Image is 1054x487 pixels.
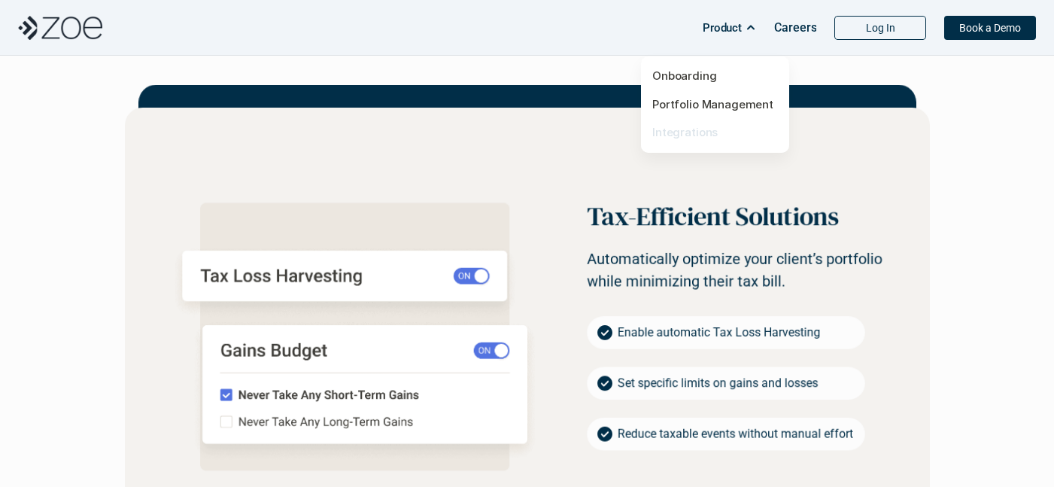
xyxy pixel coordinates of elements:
[587,247,896,291] p: Automatically optimize your client’s portfolio while minimizing their tax bill.
[652,97,773,111] a: Portfolio Management
[587,203,896,230] h3: Tax-Efficient Solutions
[617,425,852,443] p: Reduce taxable events without manual effort
[703,17,742,39] p: Product
[834,16,926,40] a: Log In
[617,374,817,392] p: Set specific limits on gains and losses
[617,324,819,342] p: Enable automatic Tax Loss Harvesting
[774,13,816,43] a: Careers
[652,68,717,83] a: Onboarding
[652,125,718,139] a: Integrations
[959,22,1021,35] p: Book a Demo
[774,20,817,35] p: Careers
[866,22,895,35] p: Log In
[944,16,1036,40] a: Book a Demo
